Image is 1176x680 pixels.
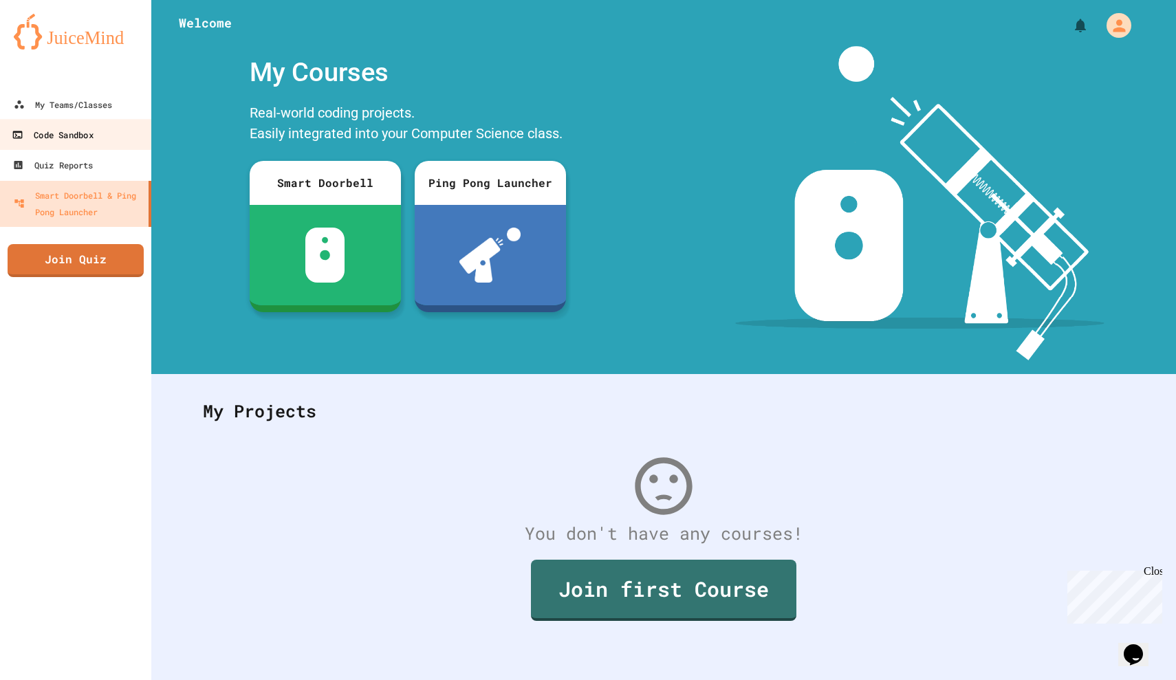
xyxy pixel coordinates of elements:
div: Smart Doorbell [250,161,401,205]
img: banner-image-my-projects.png [735,46,1104,360]
div: My Teams/Classes [14,96,112,113]
div: Code Sandbox [12,127,93,144]
div: You don't have any courses! [189,520,1138,547]
iframe: chat widget [1118,625,1162,666]
div: My Courses [243,46,573,99]
img: logo-orange.svg [14,14,138,50]
div: My Notifications [1047,14,1092,37]
img: ppl-with-ball.png [459,228,521,283]
div: Ping Pong Launcher [415,161,566,205]
div: Smart Doorbell & Ping Pong Launcher [14,187,143,220]
div: My Account [1092,10,1135,41]
div: Quiz Reports [12,157,93,173]
div: Real-world coding projects. Easily integrated into your Computer Science class. [243,99,573,151]
a: Join first Course [531,560,796,621]
img: sdb-white.svg [305,228,345,283]
iframe: chat widget [1062,565,1162,624]
div: My Projects [189,384,1138,438]
div: Chat with us now!Close [6,6,95,87]
a: Join Quiz [8,244,144,277]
